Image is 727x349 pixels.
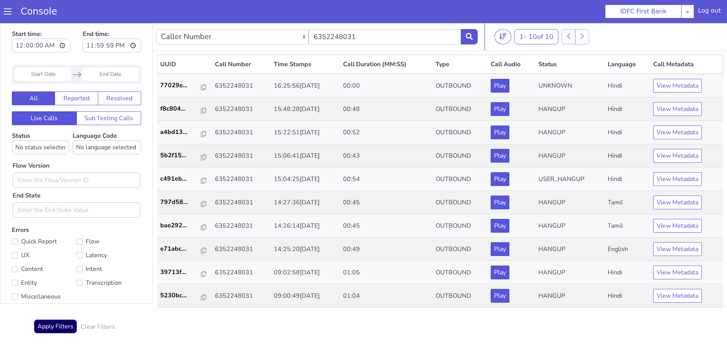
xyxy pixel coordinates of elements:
td: HANGUP [535,168,605,191]
button: View Metadata [653,266,702,280]
td: OUTBOUND [433,215,488,238]
td: Hindi [605,98,651,121]
th: Type [433,32,488,51]
td: 6352248031 [212,261,271,285]
label: Quick Report [12,213,76,224]
input: Start time: [12,16,70,29]
input: Enter the Flow Version ID [13,150,140,165]
td: HANGUP [535,98,605,121]
td: 00:52 [340,98,433,121]
p: 5230bc... [160,268,201,277]
td: UNKNOWN [535,51,605,75]
label: Flow Version [13,138,49,147]
td: 00:00 [340,51,433,75]
td: 00:54 [340,145,433,168]
td: 09:02:58[DATE] [271,238,340,261]
label: End time: [83,4,141,32]
td: 15:04:25[DATE] [271,145,340,168]
td: 6352248031 [212,215,271,238]
label: Flow [76,213,141,224]
td: 01:04 [340,261,433,285]
label: Content [12,241,76,251]
p: 797d58... [160,174,201,184]
label: Language Code [73,109,141,131]
p: f8c804... [160,81,201,90]
button: Live Calls [12,88,77,102]
label: End State [13,168,41,177]
div: Log out [698,6,721,18]
p: bae292... [160,198,201,207]
td: Hindi [605,121,651,145]
td: HANGUP [535,261,605,285]
td: 6352248031 [212,121,271,145]
button: Play [491,243,509,256]
input: End time: [83,16,141,29]
button: View Metadata [653,243,702,256]
td: HANGUP [535,215,605,238]
td: Hindi [605,145,651,168]
td: 14:27:36[DATE] [271,168,340,191]
td: 00:45 [340,191,433,215]
p: 77029e... [160,58,201,67]
button: Reported [55,68,98,82]
th: Language [605,32,651,51]
td: 6352248031 [212,238,271,261]
button: Play [491,219,509,233]
button: Play [491,79,509,93]
td: 6352248031 [212,145,271,168]
td: 15:06:41[DATE] [271,121,340,145]
label: Miscellaneous [12,268,76,279]
td: 14:26:14[DATE] [271,191,340,215]
td: 00:43 [340,121,433,145]
th: UUID [157,32,212,51]
button: Play [491,173,509,186]
select: Language Code [73,117,141,131]
input: End Date [82,45,138,58]
td: OUTBOUND [433,98,488,121]
a: Console [11,6,66,17]
a: 797d58... [160,174,209,184]
button: View Metadata [653,56,702,70]
button: View Metadata [653,149,702,163]
label: Latency [76,227,141,238]
button: Play [491,149,509,163]
select: Status [12,117,69,131]
p: c491eb... [160,151,201,160]
p: a4bd13... [160,104,201,114]
a: c491eb... [160,151,209,160]
a: 5b2f15... [160,128,209,137]
td: 15:22:51[DATE] [271,98,340,121]
td: OUTBOUND [433,145,488,168]
label: Status [12,109,69,131]
th: Time Stamps [271,32,340,51]
button: Play [491,56,509,70]
button: Sub Testing Calls [76,88,141,102]
td: English [605,215,651,238]
td: 00:45 [340,168,433,191]
td: 14:25:20[DATE] [271,215,340,238]
input: Start Date [15,45,71,58]
label: Intent [76,241,141,251]
td: 6352248031 [212,168,271,191]
button: Play [491,266,509,280]
button: Play [491,103,509,116]
td: Tamil [605,191,651,215]
td: HANGUP [535,238,605,261]
input: Enter the Caller Number [309,6,461,21]
p: 39713f... [160,245,201,254]
a: 77029e... [160,58,209,67]
button: Resolved [98,68,141,82]
a: e71abc... [160,221,209,230]
td: USER_HANGUP [535,145,605,168]
td: 09:00:49[DATE] [271,261,340,285]
span: 10 of 10 [529,9,553,18]
td: OUTBOUND [433,238,488,261]
button: View Metadata [653,219,702,233]
label: Transcription [76,254,141,265]
button: All [12,68,55,82]
td: Hindi [605,261,651,285]
th: Call Number [212,32,271,51]
td: 6352248031 [212,98,271,121]
a: 5230bc... [160,268,209,277]
button: IDFC First Bank [605,5,681,18]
